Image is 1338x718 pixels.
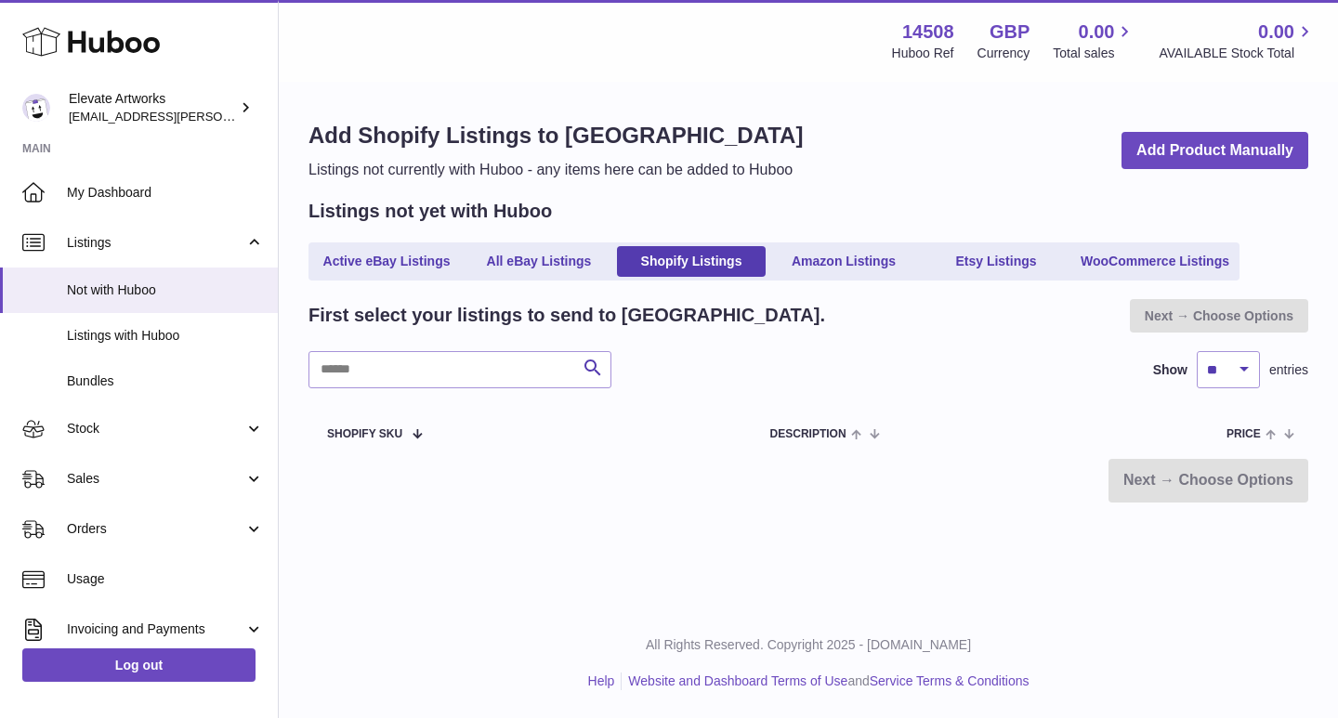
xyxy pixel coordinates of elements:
div: Elevate Artworks [69,90,236,125]
div: Huboo Ref [892,45,954,62]
span: Shopify SKU [327,428,402,440]
span: 0.00 [1258,20,1294,45]
a: Log out [22,648,256,682]
span: Price [1226,428,1261,440]
div: Currency [977,45,1030,62]
a: Amazon Listings [769,246,918,277]
img: conor.barry@elevateartworks.com [22,94,50,122]
p: Listings not currently with Huboo - any items here can be added to Huboo [308,160,803,180]
span: Usage [67,570,264,588]
span: AVAILABLE Stock Total [1159,45,1316,62]
span: Invoicing and Payments [67,620,244,638]
span: Sales [67,470,244,488]
a: All eBay Listings [465,246,613,277]
a: 0.00 AVAILABLE Stock Total [1159,20,1316,62]
a: 0.00 Total sales [1053,20,1135,62]
span: Stock [67,420,244,437]
span: Listings [67,234,244,252]
span: Orders [67,520,244,538]
span: entries [1269,361,1308,379]
a: Website and Dashboard Terms of Use [628,673,847,688]
a: Active eBay Listings [312,246,461,277]
strong: 14508 [902,20,954,45]
h2: Listings not yet with Huboo [308,199,552,224]
span: 0.00 [1079,20,1115,45]
a: Shopify Listings [617,246,766,277]
a: Etsy Listings [922,246,1070,277]
a: WooCommerce Listings [1074,246,1236,277]
span: My Dashboard [67,184,264,202]
span: [EMAIL_ADDRESS][PERSON_NAME][DOMAIN_NAME] [69,109,373,124]
h1: Add Shopify Listings to [GEOGRAPHIC_DATA] [308,121,803,150]
span: Description [770,428,846,440]
span: Listings with Huboo [67,327,264,345]
label: Show [1153,361,1187,379]
span: Not with Huboo [67,281,264,299]
a: Help [588,673,615,688]
p: All Rights Reserved. Copyright 2025 - [DOMAIN_NAME] [294,636,1323,654]
a: Add Product Manually [1122,132,1308,170]
li: and [622,672,1029,690]
a: Service Terms & Conditions [870,673,1030,688]
span: Bundles [67,372,264,390]
h2: First select your listings to send to [GEOGRAPHIC_DATA]. [308,303,825,328]
strong: GBP [990,20,1030,45]
span: Total sales [1053,45,1135,62]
